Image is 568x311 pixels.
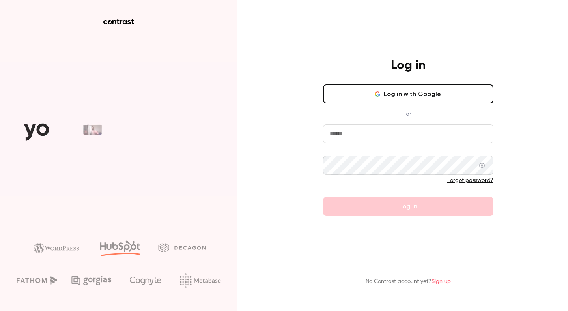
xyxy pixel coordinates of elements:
[158,243,206,252] img: decagon
[366,277,451,286] p: No Contrast account yet?
[391,58,426,73] h4: Log in
[402,110,415,118] span: or
[432,279,451,284] a: Sign up
[447,178,493,183] a: Forgot password?
[323,84,493,103] button: Log in with Google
